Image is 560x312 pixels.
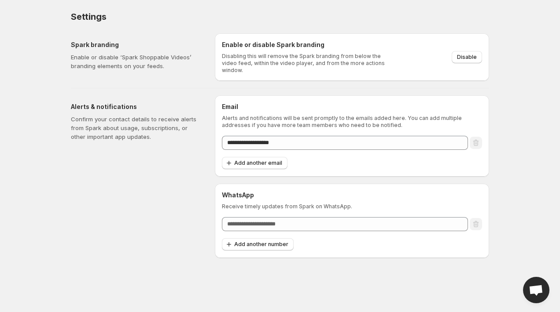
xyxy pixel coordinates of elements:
[71,11,106,22] span: Settings
[234,160,282,167] span: Add another email
[71,40,201,49] h5: Spark branding
[222,157,287,169] button: Add another email
[222,102,482,111] h6: Email
[71,115,201,141] p: Confirm your contact details to receive alerts from Spark about usage, subscriptions, or other im...
[222,203,482,210] p: Receive timely updates from Spark on WhatsApp.
[457,54,477,61] span: Disable
[452,51,482,63] button: Disable
[222,115,482,129] p: Alerts and notifications will be sent promptly to the emails added here. You can add multiple add...
[222,238,294,250] button: Add another number
[71,53,201,70] p: Enable or disable ‘Spark Shoppable Videos’ branding elements on your feeds.
[523,277,549,303] a: Open chat
[222,191,482,200] h6: WhatsApp
[222,40,391,49] h6: Enable or disable Spark branding
[234,241,288,248] span: Add another number
[71,102,201,111] h5: Alerts & notifications
[222,53,391,74] p: Disabling this will remove the Spark branding from below the video feed, within the video player,...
